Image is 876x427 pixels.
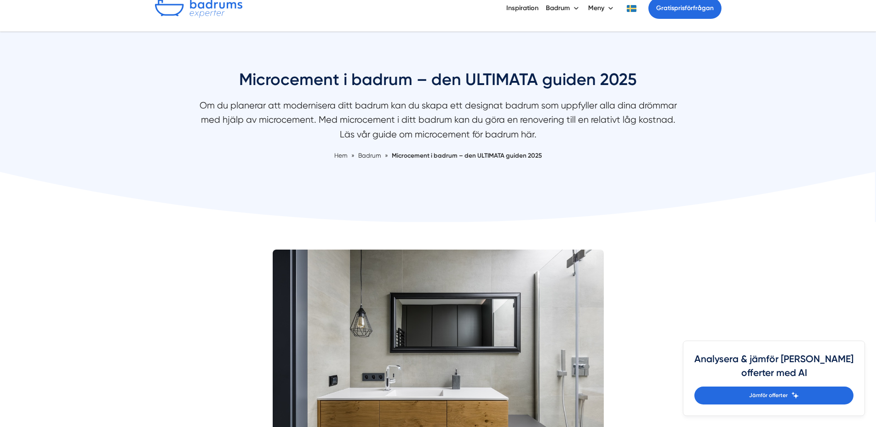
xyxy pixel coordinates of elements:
[195,68,682,98] h1: Microcement i badrum – den ULTIMATA guiden 2025
[694,352,853,387] h4: Analysera & jämför [PERSON_NAME] offerter med AI
[749,391,788,400] span: Jämför offerter
[694,387,853,404] a: Jämför offerter
[392,152,542,159] a: Microcement i badrum – den ULTIMATA guiden 2025
[195,151,682,160] nav: Breadcrumb
[385,151,388,160] span: »
[358,152,383,159] a: Badrum
[656,4,674,12] span: Gratis
[358,152,381,159] span: Badrum
[334,152,348,159] a: Hem
[351,151,355,160] span: »
[195,98,682,146] p: Om du planerar att modernisera ditt badrum kan du skapa ett designat badrum som uppfyller alla di...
